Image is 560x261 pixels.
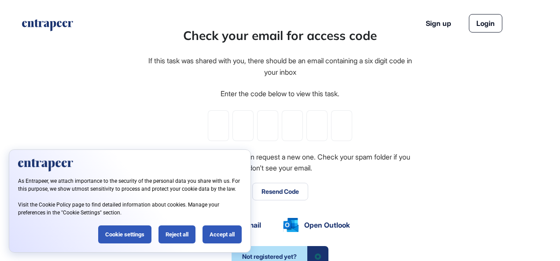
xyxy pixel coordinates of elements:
[147,55,413,78] div: If this task was shared with you, there should be an email containing a six digit code in your inbox
[426,18,451,29] a: Sign up
[221,88,339,100] div: Enter the code below to view this task.
[21,19,74,34] a: entrapeer-logo
[147,152,413,174] div: If you can't find the code, you can request a new one. Check your spam folder if you don't see yo...
[252,183,308,200] button: Resend Code
[469,14,502,33] a: Login
[304,220,350,230] span: Open Outlook
[283,218,350,232] a: Open Outlook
